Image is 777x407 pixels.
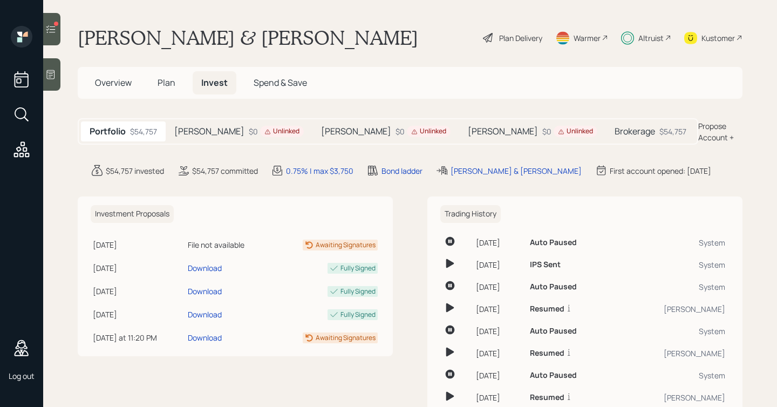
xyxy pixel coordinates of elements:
div: Download [188,332,222,343]
div: [DATE] [476,325,521,337]
div: System [620,237,725,248]
h6: Resumed [530,349,564,358]
div: [PERSON_NAME] [620,392,725,403]
div: Warmer [574,32,601,44]
div: System [620,370,725,381]
div: Fully Signed [340,263,376,273]
div: Propose Account + [698,120,742,143]
div: $54,757 invested [106,165,164,177]
span: Invest [201,77,228,89]
div: [DATE] [93,239,183,250]
div: Awaiting Signatures [316,333,376,343]
h1: [PERSON_NAME] & [PERSON_NAME] [78,26,418,50]
span: Spend & Save [254,77,307,89]
h6: Resumed [530,393,564,402]
div: [DATE] [93,309,183,320]
h6: Investment Proposals [91,205,174,223]
div: Unlinked [411,127,446,136]
div: Bond ladder [381,165,422,177]
div: $0 [249,126,304,137]
h5: [PERSON_NAME] [174,126,244,137]
h6: Trading History [440,205,501,223]
div: Unlinked [558,127,593,136]
div: $54,757 [659,126,686,137]
h5: [PERSON_NAME] [468,126,538,137]
div: Altruist [638,32,664,44]
div: [DATE] [476,348,521,359]
div: Unlinked [264,127,299,136]
div: System [620,259,725,270]
h5: [PERSON_NAME] [321,126,391,137]
div: $54,757 committed [192,165,258,177]
div: Plan Delivery [499,32,542,44]
div: First account opened: [DATE] [610,165,711,177]
h6: Auto Paused [530,282,577,291]
h6: Auto Paused [530,238,577,247]
div: [PERSON_NAME] [620,348,725,359]
span: Overview [95,77,132,89]
div: Download [188,309,222,320]
div: Fully Signed [340,310,376,320]
div: System [620,325,725,337]
h6: Resumed [530,304,564,314]
span: Plan [158,77,175,89]
div: [DATE] [476,259,521,270]
div: File not available [188,239,268,250]
div: [DATE] [476,237,521,248]
div: $0 [396,126,451,137]
div: $0 [542,126,597,137]
div: [DATE] at 11:20 PM [93,332,183,343]
h6: IPS Sent [530,260,561,269]
div: [PERSON_NAME] & [PERSON_NAME] [451,165,582,177]
h6: Auto Paused [530,371,577,380]
div: [DATE] [93,286,183,297]
div: Download [188,286,222,297]
div: Fully Signed [340,287,376,296]
div: [DATE] [476,281,521,293]
div: $54,757 [130,126,157,137]
div: Log out [9,371,35,381]
div: Download [188,262,222,274]
h5: Portfolio [90,126,126,137]
div: System [620,281,725,293]
div: [PERSON_NAME] [620,303,725,315]
h5: Brokerage [615,126,655,137]
div: [DATE] [93,262,183,274]
h6: Auto Paused [530,327,577,336]
div: [DATE] [476,370,521,381]
div: 0.75% | max $3,750 [286,165,353,177]
div: [DATE] [476,392,521,403]
div: [DATE] [476,303,521,315]
div: Kustomer [701,32,735,44]
div: Awaiting Signatures [316,240,376,250]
